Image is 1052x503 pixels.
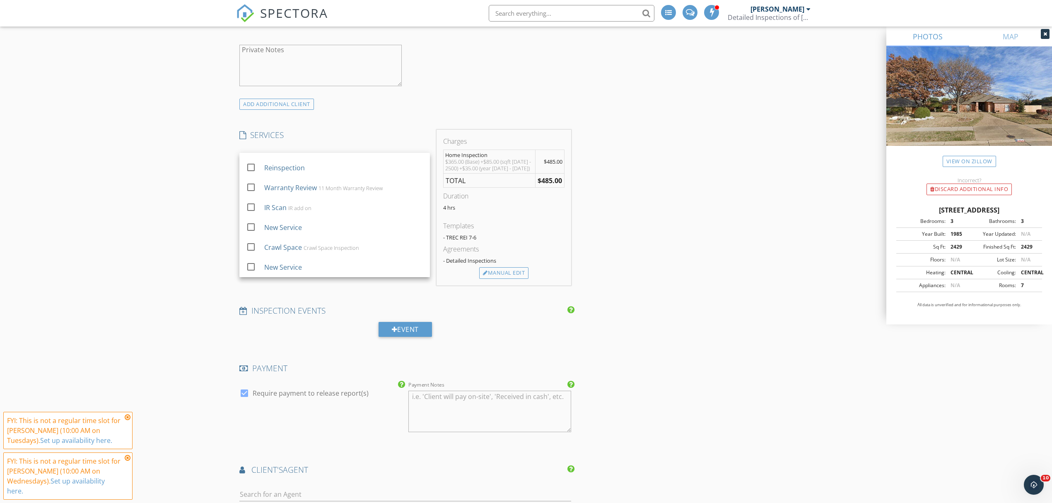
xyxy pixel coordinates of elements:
[899,218,946,225] div: Bedrooms:
[899,256,946,264] div: Floors:
[239,99,314,110] div: ADD ADDITIONAL client
[969,282,1016,289] div: Rooms:
[40,436,112,445] a: Set up availability here.
[969,27,1052,46] a: MAP
[946,218,969,225] div: 3
[443,221,564,231] div: Templates
[264,163,305,173] div: Reinspection
[239,363,571,374] h4: PAYMENT
[886,46,1052,166] img: streetview
[969,256,1016,264] div: Lot Size:
[969,243,1016,251] div: Finished Sq Ft:
[318,185,383,191] div: 11 Month Warranty Review
[946,230,969,238] div: 1985
[253,389,369,397] label: Require payment to release report(s)
[288,205,311,211] div: IR add on
[750,5,804,13] div: [PERSON_NAME]
[946,243,969,251] div: 2429
[264,222,302,232] div: New Service
[443,257,564,264] div: - Detailed Inspections
[239,305,571,316] h4: INSPECTION EVENTS
[443,244,564,254] div: Agreements
[379,322,432,337] div: Event
[264,242,302,252] div: Crawl Space
[1016,243,1040,251] div: 2429
[251,464,283,475] span: client's
[239,464,571,475] h4: AGENT
[236,11,328,29] a: SPECTORA
[443,204,564,211] p: 4 hrs
[443,234,564,241] div: - TREC REI 7-6
[260,4,328,22] span: SPECTORA
[304,244,359,251] div: Crawl Space Inspection
[236,4,254,22] img: The Best Home Inspection Software - Spectora
[264,183,317,193] div: Warranty Review
[1016,282,1040,289] div: 7
[264,262,302,272] div: New Service
[1016,269,1040,276] div: CENTRAL
[943,156,996,167] a: View on Zillow
[489,5,654,22] input: Search everything...
[896,302,1042,308] p: All data is unverified and for informational purposes only.
[969,230,1016,238] div: Year Updated:
[899,282,946,289] div: Appliances:
[544,158,562,165] span: $485.00
[443,191,564,201] div: Duration
[538,176,562,185] strong: $485.00
[444,173,536,188] td: TOTAL
[239,130,430,140] h4: SERVICES
[443,136,564,146] div: Charges
[1021,256,1030,263] span: N/A
[899,230,946,238] div: Year Built:
[927,184,1012,195] div: Discard Additional info
[7,476,105,496] a: Set up availability here.
[951,256,960,263] span: N/A
[951,282,960,289] span: N/A
[1021,230,1030,237] span: N/A
[264,203,287,213] div: IR Scan
[7,456,122,496] div: FYI: This is not a regular time slot for [PERSON_NAME] (10:00 AM on Wednesdays).
[886,27,969,46] a: PHOTOS
[445,158,533,172] div: $365.00 (Base) +$85.00 (sqft [DATE] - 2500) +$35.00 (year [DATE] - [DATE])
[946,269,969,276] div: CENTRAL
[969,269,1016,276] div: Cooling:
[1041,475,1050,481] span: 10
[479,267,528,279] div: Manual Edit
[445,152,533,158] div: Home Inspection
[239,488,571,501] input: Search for an Agent
[728,13,811,22] div: Detailed Inspections of North Texas TREC# 20255
[899,243,946,251] div: Sq Ft:
[1024,475,1044,495] iframe: Intercom live chat
[7,416,122,445] div: FYI: This is not a regular time slot for [PERSON_NAME] (10:00 AM on Tuesdays).
[896,205,1042,215] div: [STREET_ADDRESS]
[969,218,1016,225] div: Bathrooms:
[1016,218,1040,225] div: 3
[899,269,946,276] div: Heating:
[886,177,1052,184] div: Incorrect?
